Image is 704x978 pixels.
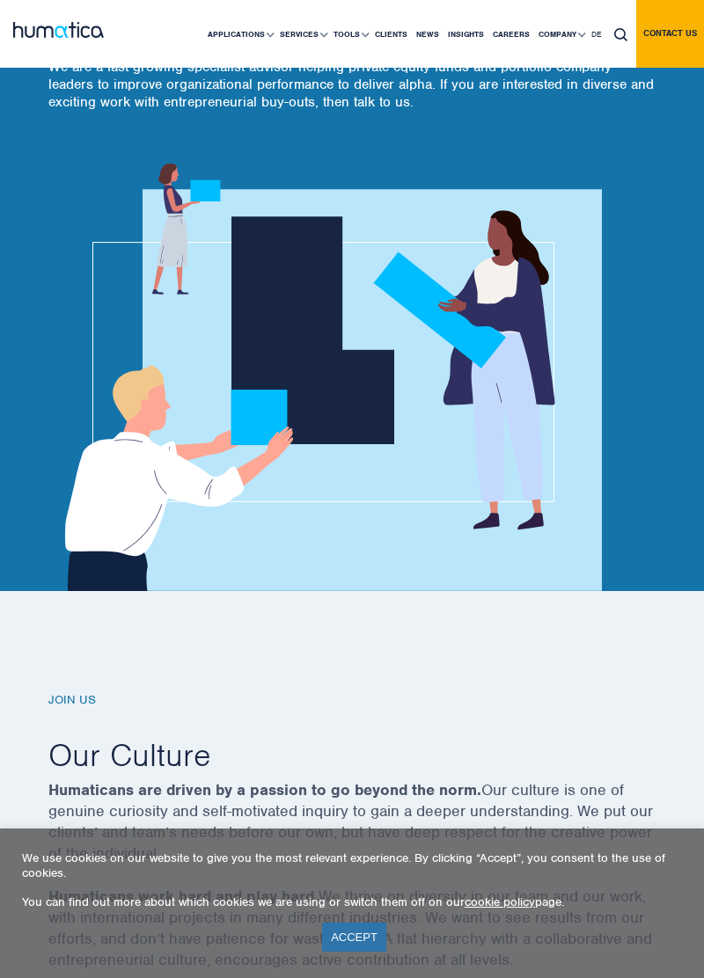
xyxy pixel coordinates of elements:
[587,1,605,68] a: DE
[322,923,386,952] a: ACCEPT
[22,850,682,880] p: We use cookies on our website to give you the most relevant experience. By clicking “Accept”, you...
[534,1,587,68] a: Company
[614,28,627,41] img: search_icon
[275,1,329,68] a: Services
[412,1,444,68] a: News
[48,58,656,111] p: We are a fast growing specialist advisor helping private equity funds and portfolio company leade...
[48,779,656,886] p: Our culture is one of genuine curiosity and self-motivated inquiry to gain a deeper understanding...
[488,1,534,68] a: Careers
[48,693,656,708] h6: Join us
[370,1,412,68] a: Clients
[329,1,370,68] a: Tools
[48,734,656,775] h2: Our Culture
[465,894,535,909] a: cookie policy
[48,164,602,591] img: about_banner1
[48,780,481,799] strong: Humaticans are driven by a passion to go beyond the norm.
[444,1,488,68] a: Insights
[22,894,682,909] p: You can find out more about which cookies we are using or switch them off on our page.
[591,29,601,40] span: DE
[13,22,104,37] img: logo
[203,1,275,68] a: Applications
